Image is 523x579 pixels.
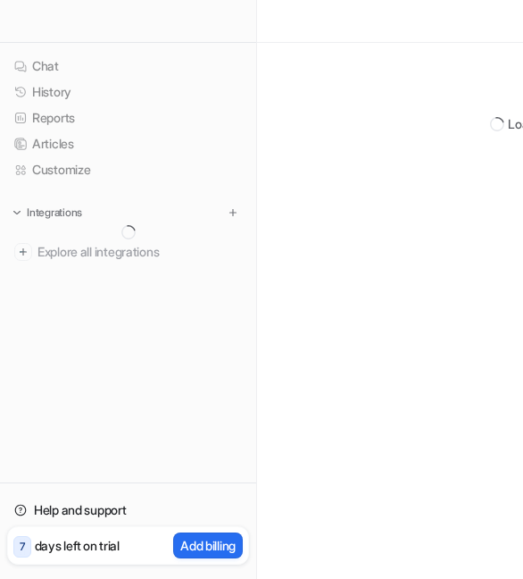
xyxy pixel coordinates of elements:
img: explore all integrations [14,243,32,261]
span: Explore all integrations [37,238,242,266]
a: Reports [7,105,249,130]
p: Add billing [180,536,236,555]
p: Integrations [27,206,82,220]
p: 7 [20,539,25,555]
button: Integrations [7,204,87,222]
a: Articles [7,131,249,156]
img: expand menu [11,206,23,219]
a: Customize [7,157,249,182]
p: days left on trial [35,536,120,555]
a: History [7,80,249,105]
a: Help and support [7,498,249,523]
img: menu_add.svg [227,206,239,219]
button: Add billing [173,533,243,558]
a: Explore all integrations [7,239,249,264]
a: Chat [7,54,249,79]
